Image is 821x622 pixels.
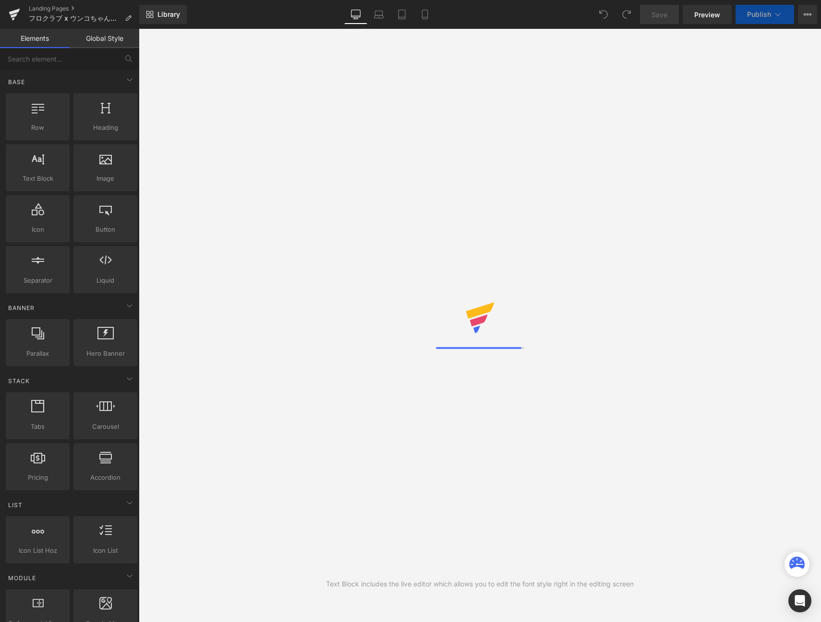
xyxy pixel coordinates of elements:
a: Tablet [390,5,413,24]
span: Image [76,174,134,184]
span: Save [652,10,667,20]
button: Undo [594,5,613,24]
span: Pricing [9,473,67,483]
span: Tabs [9,422,67,432]
span: Liquid [76,275,134,286]
span: Icon List [76,546,134,556]
span: Icon [9,224,67,235]
span: Module [7,573,37,583]
span: Text Block [9,174,67,184]
span: List [7,500,24,510]
span: Stack [7,376,31,386]
span: Icon List Hoz [9,546,67,556]
a: Landing Pages [29,5,139,12]
span: Heading [76,123,134,133]
span: Base [7,77,26,87]
span: Library [157,10,180,19]
a: Desktop [344,5,367,24]
a: New Library [139,5,187,24]
a: Global Style [70,29,139,48]
span: Banner [7,303,36,312]
span: Parallax [9,348,67,359]
span: フロクラブ x ウンコちゃんの家具屋さんオリジナル ラグ ＆ ミックステープSET [29,14,121,22]
div: Text Block includes the live editor which allows you to edit the font style right in the editing ... [326,579,634,589]
span: Publish [747,11,771,18]
span: Preview [694,10,720,20]
button: More [798,5,817,24]
span: Separator [9,275,67,286]
span: Button [76,224,134,235]
span: Hero Banner [76,348,134,359]
a: Preview [683,5,732,24]
a: Mobile [413,5,436,24]
span: Accordion [76,473,134,483]
a: Laptop [367,5,390,24]
span: Carousel [76,422,134,432]
button: Redo [617,5,636,24]
button: Publish [736,5,794,24]
div: Open Intercom Messenger [788,589,811,612]
span: Row [9,123,67,133]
